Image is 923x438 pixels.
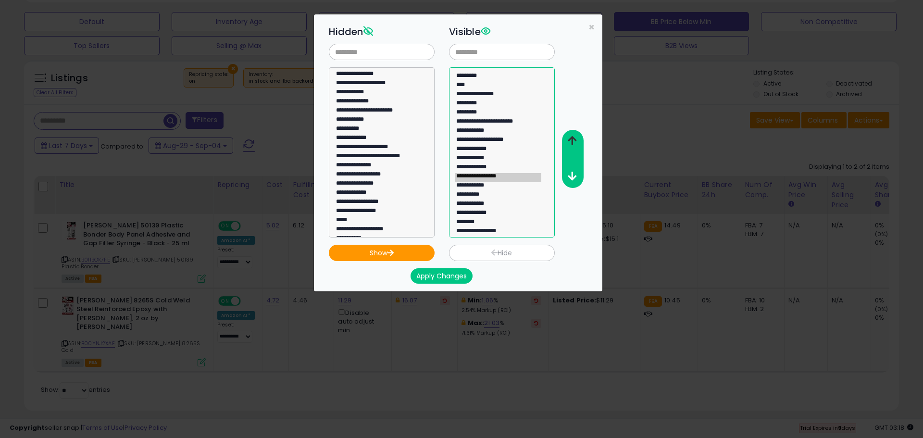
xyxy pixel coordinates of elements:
[329,25,435,39] h3: Hidden
[411,268,473,284] button: Apply Changes
[588,20,595,34] span: ×
[449,245,555,261] button: Hide
[329,245,435,261] button: Show
[449,25,555,39] h3: Visible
